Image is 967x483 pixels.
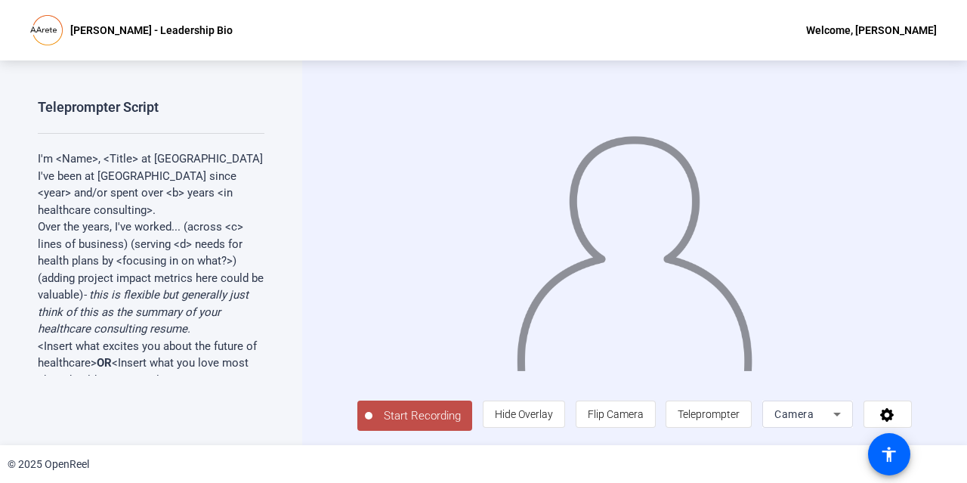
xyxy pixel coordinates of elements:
img: OpenReel logo [30,15,63,45]
span: Start Recording [372,407,472,425]
span: Camera [774,408,814,420]
p: <Insert what excites you about the future of healthcare> <Insert what you love most about healthc... [38,338,264,389]
p: [PERSON_NAME] - Leadership Bio [70,21,233,39]
span: Flip Camera [588,408,644,420]
button: Teleprompter [666,401,752,428]
mat-icon: accessibility [880,445,898,463]
strong: OR [97,356,112,370]
p: I've been at [GEOGRAPHIC_DATA] since <year> and/or spent over <b> years <in healthcare consulting>. [38,168,264,219]
div: © 2025 OpenReel [8,457,89,472]
div: Teleprompter Script [38,98,159,116]
img: overlay [514,122,754,371]
button: Start Recording [357,401,472,431]
span: Teleprompter [678,408,740,420]
button: Flip Camera [576,401,656,428]
span: Hide Overlay [495,408,553,420]
p: I'm <Name>, <Title> at [GEOGRAPHIC_DATA] [38,150,264,168]
em: - this is flexible but generally just think of this as the summary of your healthcare consulting ... [38,288,249,336]
div: Welcome, [PERSON_NAME] [806,21,937,39]
p: Over the years, I've worked... (across <c> lines of business) (serving <d> needs for health plans... [38,218,264,338]
button: Hide Overlay [483,401,565,428]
